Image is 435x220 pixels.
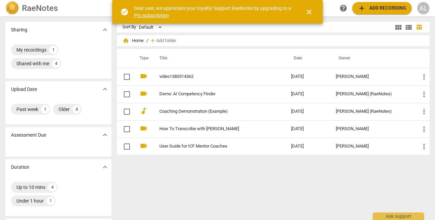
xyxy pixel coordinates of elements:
div: [PERSON_NAME] [336,74,409,79]
span: view_module [394,23,403,31]
div: Up to 10 mins [16,184,45,191]
div: 1 [47,197,55,205]
div: Sort By [122,25,136,30]
div: Ask support [373,212,424,220]
div: My recordings [16,46,47,53]
h2: RaeNotes [22,3,58,13]
span: check_circle [120,8,129,16]
div: Shared with me [16,60,49,67]
td: [DATE] [286,138,330,155]
span: close [305,8,313,16]
span: add [149,37,156,44]
td: [DATE] [286,103,330,120]
a: Help [337,2,350,14]
td: [DATE] [286,85,330,103]
span: help [339,4,347,12]
button: Show more [100,84,110,94]
span: / [146,38,148,43]
button: Close [301,4,317,20]
div: [PERSON_NAME] [336,144,409,149]
span: add [358,4,366,12]
div: [PERSON_NAME] (RaeNotes) [336,92,409,97]
a: User Guide for ICF Mentor Coaches [159,144,266,149]
button: Tile view [393,22,404,32]
span: Add folder [156,38,176,43]
a: video1380514362 [159,74,266,79]
div: [PERSON_NAME] (RaeNotes) [336,109,409,114]
span: view_list [405,23,413,31]
span: more_vert [420,108,428,116]
span: videocam [140,90,148,98]
th: Type [134,49,151,68]
th: Title [151,49,286,68]
div: 4 [48,183,56,191]
button: Upload [352,2,412,14]
span: more_vert [420,90,428,98]
div: 4 [52,59,60,68]
div: Default [139,22,164,33]
span: videocam [140,72,148,80]
button: AL [417,2,430,14]
span: expand_more [101,131,109,139]
span: Add recording [358,4,406,12]
div: 1 [49,46,57,54]
span: videocam [140,124,148,133]
a: Pro subscription [134,13,169,18]
span: home [122,37,129,44]
a: Coaching Demonstration (Example) [159,109,266,114]
button: Show more [100,25,110,35]
td: [DATE] [286,68,330,85]
a: Demo: AI Competency Finder [159,92,266,97]
span: videocam [140,142,148,150]
div: 4 [72,105,81,113]
span: audiotrack [140,107,148,115]
button: Table view [414,22,424,32]
div: Older [58,106,70,113]
span: more_vert [420,125,428,133]
p: Sharing [11,26,27,33]
div: Under 1 hour [16,197,44,204]
p: Duration [11,164,29,171]
span: more_vert [420,142,428,151]
span: more_vert [420,73,428,81]
button: Show more [100,162,110,172]
button: List view [404,22,414,32]
th: Date [286,49,330,68]
span: expand_more [101,85,109,93]
img: Logo [5,1,19,15]
span: Home [122,37,144,44]
button: Show more [100,130,110,140]
div: Past week [16,106,38,113]
a: How To Transcribe with [PERSON_NAME] [159,126,266,132]
div: Dear user, we appreciate your loyalty! Support RaeNotes by upgrading to a [134,5,293,19]
div: [PERSON_NAME] [336,126,409,132]
span: expand_more [101,26,109,34]
div: 1 [41,105,49,113]
p: Upload Date [11,86,37,93]
p: Assessment Due [11,132,46,139]
span: expand_more [101,163,109,171]
span: table_chart [416,24,422,30]
td: [DATE] [286,120,330,138]
th: Owner [330,49,414,68]
a: LogoRaeNotes [5,1,110,15]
